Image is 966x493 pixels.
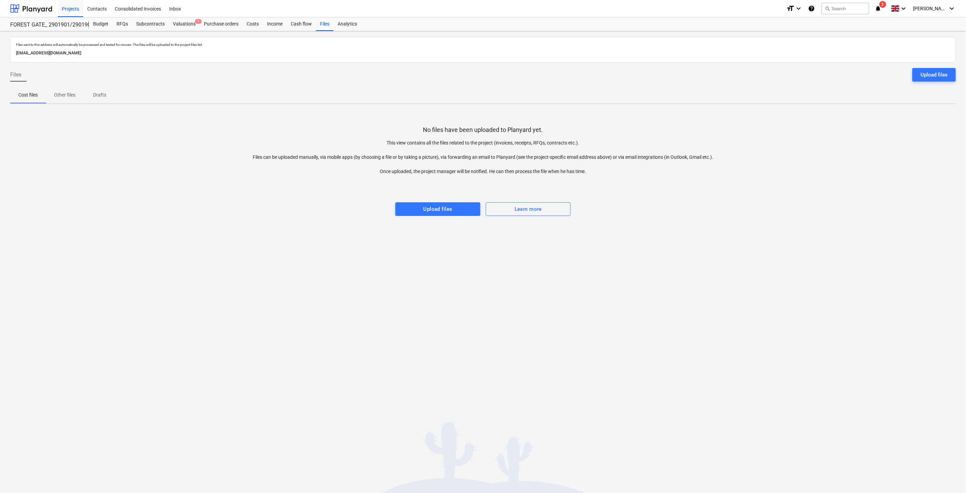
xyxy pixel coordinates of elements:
span: 1 [195,19,202,24]
p: [EMAIL_ADDRESS][DOMAIN_NAME] [16,50,950,57]
span: [PERSON_NAME] [913,6,947,11]
a: Cash flow [287,17,316,31]
button: Learn more [486,202,571,216]
i: keyboard_arrow_down [794,4,803,13]
a: Income [263,17,287,31]
i: format_size [786,4,794,13]
a: RFQs [112,17,132,31]
p: No files have been uploaded to Planyard yet. [423,126,543,134]
i: Knowledge base [808,4,815,13]
button: Upload files [395,202,480,216]
a: Budget [89,17,112,31]
iframe: Chat Widget [932,460,966,493]
p: Other files [54,91,75,99]
div: Valuations [169,17,200,31]
div: Learn more [515,205,542,214]
div: Upload files [920,70,948,79]
span: 2 [879,1,886,8]
div: Upload files [423,205,452,214]
span: Files [10,71,21,79]
i: notifications [875,4,881,13]
p: Drafts [92,91,108,99]
p: This view contains all the files related to the project (invoices, receipts, RFQs, contracts etc.... [247,139,719,175]
p: Cost files [18,91,38,99]
i: keyboard_arrow_down [899,4,908,13]
a: Purchase orders [200,17,243,31]
p: Files sent to this address will automatically be processed and tested for viruses. The files will... [16,42,950,47]
div: FOREST GATE_ 2901901/2901902/2901903 [10,21,81,29]
a: Valuations1 [169,17,200,31]
button: Upload files [912,68,956,82]
a: Files [316,17,334,31]
a: Subcontracts [132,17,169,31]
a: Analytics [334,17,361,31]
i: keyboard_arrow_down [948,4,956,13]
span: search [825,6,830,11]
button: Search [822,3,869,14]
a: Costs [243,17,263,31]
